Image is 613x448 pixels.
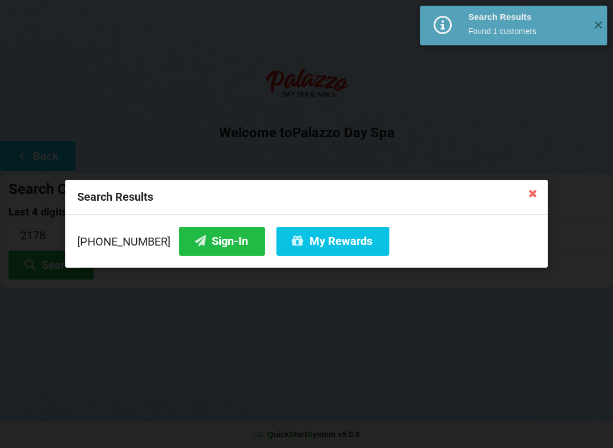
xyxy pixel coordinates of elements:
button: Sign-In [179,227,265,256]
div: [PHONE_NUMBER] [77,227,536,256]
button: My Rewards [276,227,389,256]
div: Found 1 customers [468,26,585,37]
div: Search Results [65,180,548,215]
div: Search Results [468,11,585,23]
